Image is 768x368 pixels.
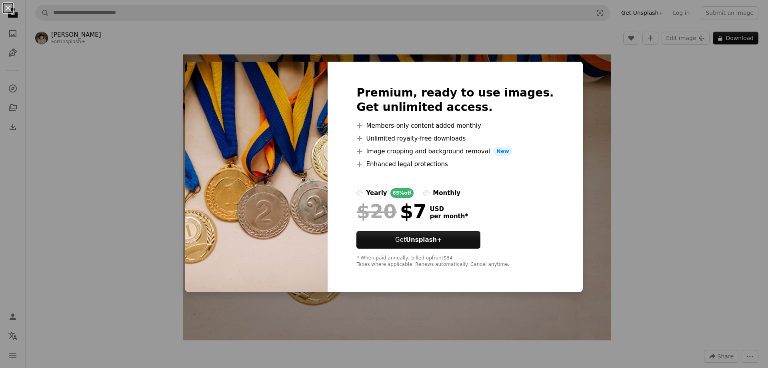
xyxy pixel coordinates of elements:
li: Unlimited royalty-free downloads [356,134,554,143]
span: per month * [430,213,468,220]
h2: Premium, ready to use images. Get unlimited access. [356,86,554,115]
li: Members-only content added monthly [356,121,554,131]
span: New [493,147,512,156]
div: monthly [433,188,460,198]
span: USD [430,205,468,213]
span: $20 [356,201,396,222]
input: monthly [423,190,430,196]
strong: Unsplash+ [406,236,442,243]
li: Enhanced legal protections [356,159,554,169]
div: $7 [356,201,426,222]
div: 65% off [390,188,414,198]
input: yearly65%off [356,190,363,196]
div: * When paid annually, billed upfront $84 Taxes where applicable. Renews automatically. Cancel any... [356,255,554,268]
img: premium_photo-1713102867179-467de3e1b0fb [185,62,328,292]
button: GetUnsplash+ [356,231,480,249]
div: yearly [366,188,387,198]
li: Image cropping and background removal [356,147,554,156]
